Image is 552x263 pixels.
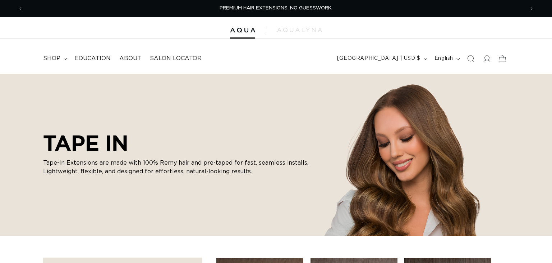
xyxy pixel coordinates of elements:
h2: TAPE IN [43,130,316,156]
img: Aqua Hair Extensions [230,28,255,33]
button: English [430,52,463,66]
span: English [434,55,453,62]
button: [GEOGRAPHIC_DATA] | USD $ [333,52,430,66]
button: Next announcement [524,2,539,15]
img: aqualyna.com [277,28,322,32]
p: Tape-In Extensions are made with 100% Remy hair and pre-taped for fast, seamless installs. Lightw... [43,159,316,176]
summary: Search [463,51,479,67]
span: About [119,55,141,62]
a: About [115,50,146,67]
span: PREMIUM HAIR EXTENSIONS. NO GUESSWORK. [220,6,332,10]
a: Education [70,50,115,67]
span: [GEOGRAPHIC_DATA] | USD $ [337,55,420,62]
summary: shop [39,50,70,67]
span: shop [43,55,60,62]
a: Salon Locator [146,50,206,67]
span: Education [74,55,111,62]
span: Salon Locator [150,55,202,62]
button: Previous announcement [13,2,28,15]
